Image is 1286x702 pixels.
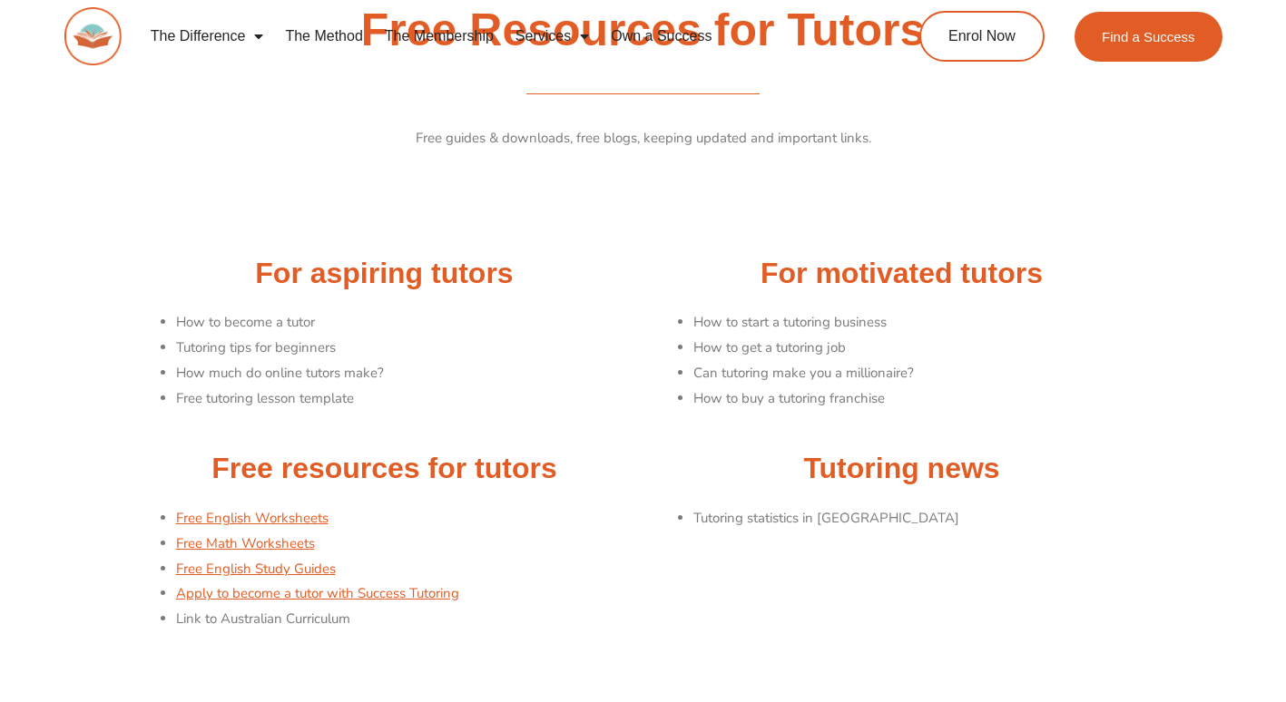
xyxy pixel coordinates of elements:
[176,607,634,632] li: Link to Australian Curriculum
[140,15,275,57] a: The Difference
[693,506,1152,531] li: Tutoring statistics in [GEOGRAPHIC_DATA]
[653,255,1152,293] h2: For motivated tutors
[176,386,634,412] li: Free tutoring lesson template
[693,386,1152,412] li: How to buy a tutoring franchise
[600,15,722,57] a: Own a Success
[176,584,459,602] a: Apply to become a tutor with Success Tutoring
[1102,30,1195,44] span: Find a Success
[176,534,315,552] a: Free Math Worksheets
[693,361,1152,386] li: Can tutoring make you a millionaire?
[693,336,1152,361] li: How to get a tutoring job
[135,450,634,488] h2: Free resources for tutors
[140,15,854,57] nav: Menu
[274,15,373,57] a: The Method
[176,336,634,361] li: Tutoring tips for beginners
[176,560,336,578] a: Free English Study Guides
[693,310,1152,336] li: How to start a tutoring business
[374,15,505,57] a: The Membership
[919,11,1045,62] a: Enrol Now
[176,310,634,336] li: How to become a tutor
[176,361,634,386] li: How much do online tutors make?
[653,450,1152,488] h2: Tutoring news
[1075,12,1222,62] a: Find a Success
[176,509,329,527] a: Free English Worksheets
[505,15,600,57] a: Services
[135,126,1152,151] p: Free guides & downloads, free blogs, keeping updated and important links.
[135,255,634,293] h2: For aspiring tutors
[948,29,1016,44] span: Enrol Now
